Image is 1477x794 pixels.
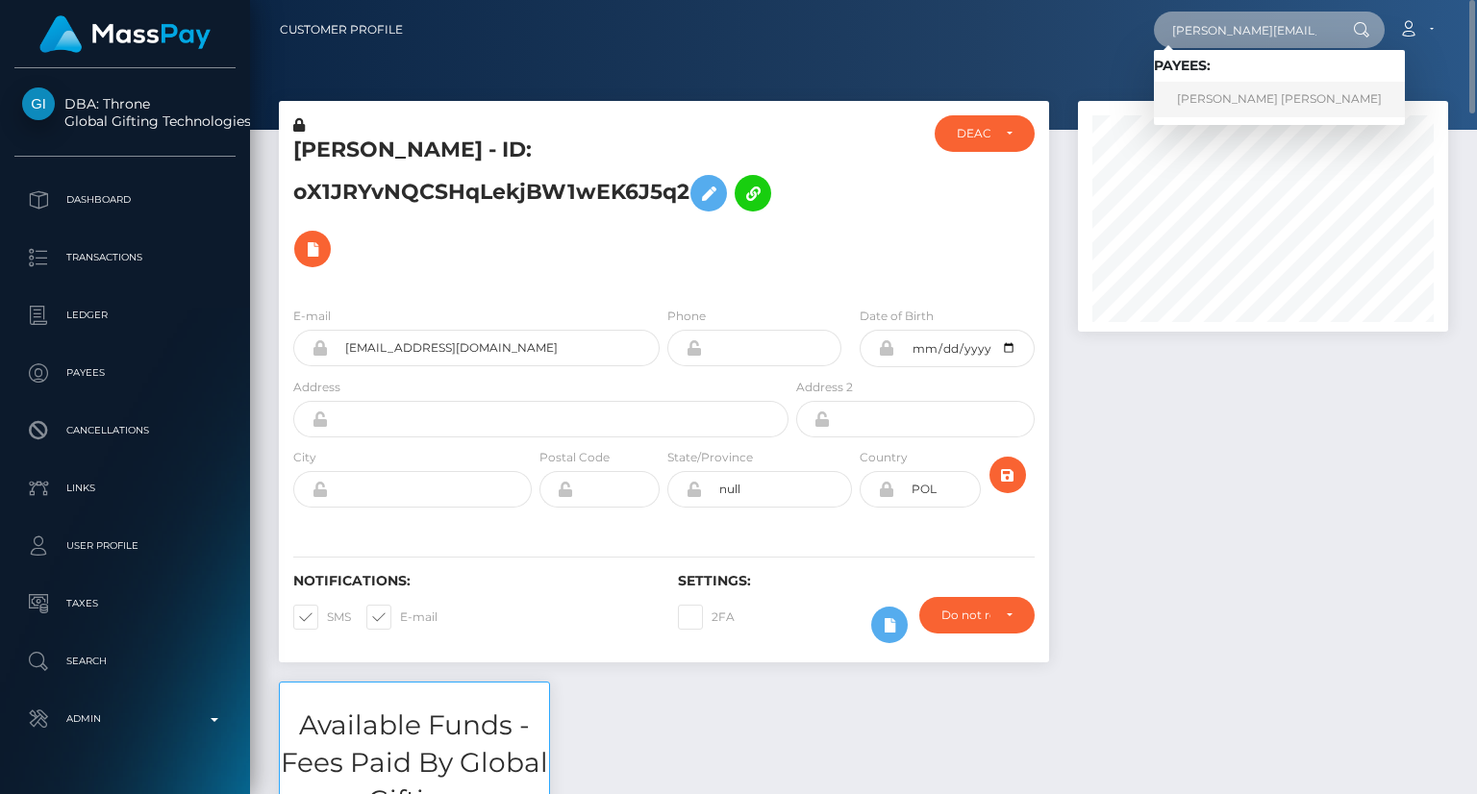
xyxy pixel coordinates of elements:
p: Cancellations [22,416,228,445]
a: Dashboard [14,176,236,224]
img: Global Gifting Technologies Inc [22,87,55,120]
a: Cancellations [14,407,236,455]
input: Search... [1154,12,1335,48]
h6: Payees: [1154,58,1405,74]
div: DEACTIVE [957,126,989,141]
a: Admin [14,695,236,743]
a: Ledger [14,291,236,339]
p: Taxes [22,589,228,618]
h5: [PERSON_NAME] - ID: oX1JRYvNQCSHqLekjBW1wEK6J5q2 [293,136,778,277]
label: SMS [293,605,351,630]
label: State/Province [667,449,753,466]
h6: Settings: [678,573,1034,589]
label: E-mail [366,605,438,630]
img: MassPay Logo [39,15,211,53]
a: Customer Profile [280,10,403,50]
p: User Profile [22,532,228,560]
label: 2FA [678,605,735,630]
a: [PERSON_NAME] [PERSON_NAME] [1154,82,1405,117]
a: Search [14,637,236,685]
a: Payees [14,349,236,397]
button: DEACTIVE [935,115,1034,152]
a: Transactions [14,234,236,282]
label: Phone [667,308,706,325]
label: Date of Birth [860,308,934,325]
button: Do not require [919,597,1035,633]
label: Postal Code [539,449,610,466]
p: Transactions [22,243,228,272]
p: Search [22,647,228,676]
a: Links [14,464,236,512]
p: Payees [22,359,228,387]
p: Dashboard [22,186,228,214]
h6: Notifications: [293,573,649,589]
label: Address 2 [796,379,853,396]
label: City [293,449,316,466]
p: Links [22,474,228,503]
p: Ledger [22,301,228,330]
div: Do not require [941,608,990,623]
a: Taxes [14,580,236,628]
label: Address [293,379,340,396]
label: E-mail [293,308,331,325]
label: Country [860,449,908,466]
span: DBA: Throne Global Gifting Technologies Inc [14,95,236,130]
a: User Profile [14,522,236,570]
p: Admin [22,705,228,733]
